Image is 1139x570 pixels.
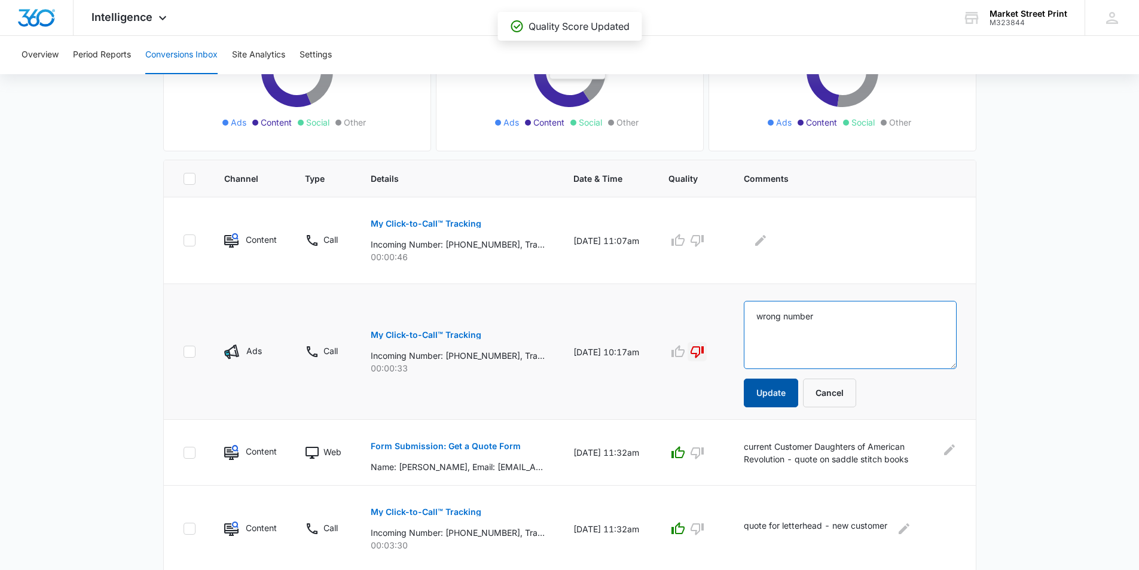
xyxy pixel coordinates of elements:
button: Update [744,379,798,407]
span: Comments [744,172,939,185]
p: Web [323,446,341,458]
span: Social [579,116,602,129]
div: account name [990,9,1067,19]
td: [DATE] 10:17am [559,284,654,420]
span: Content [806,116,837,129]
span: Other [344,116,366,129]
button: Conversions Inbox [145,36,218,74]
span: Social [851,116,875,129]
button: Edit Comments [751,231,770,250]
td: [DATE] 11:32am [559,420,654,486]
button: My Click-to-Call™ Tracking [371,321,481,349]
p: Incoming Number: [PHONE_NUMBER], Tracking Number: [PHONE_NUMBER], Ring To: [PHONE_NUMBER], Caller... [371,349,545,362]
textarea: wrong number [744,301,956,369]
p: 00:00:33 [371,362,545,374]
span: Channel [224,172,259,185]
div: account id [990,19,1067,27]
span: Ads [503,116,519,129]
button: Edit Comments [943,440,956,459]
span: Content [533,116,564,129]
button: Cancel [803,379,856,407]
span: Type [305,172,325,185]
button: Period Reports [73,36,131,74]
p: Ads [246,345,262,357]
p: 00:03:30 [371,539,545,551]
p: Content [246,233,276,246]
p: Content [246,522,276,534]
span: Content [261,116,292,129]
p: quote for letterhead - new customer [744,519,887,538]
span: Quality [668,172,698,185]
p: 00:00:46 [371,251,545,263]
p: Content [246,445,276,458]
p: Quality Score Updated [529,19,630,33]
p: Name: [PERSON_NAME], Email: [EMAIL_ADDRESS][DOMAIN_NAME], Phone: [PHONE_NUMBER], How can we help?... [371,461,545,473]
button: My Click-to-Call™ Tracking [371,498,481,526]
button: My Click-to-Call™ Tracking [371,209,481,238]
span: Ads [231,116,246,129]
p: Form Submission: Get a Quote Form [371,442,521,450]
p: My Click-to-Call™ Tracking [371,331,481,339]
span: Other [889,116,911,129]
span: Date & Time [573,172,622,185]
p: current Customer Daughters of American Revolution - quote on saddle stitch books [744,440,936,465]
p: Call [323,233,338,246]
span: Other [616,116,639,129]
p: Call [323,522,338,534]
button: Site Analytics [232,36,285,74]
td: [DATE] 11:07am [559,197,654,284]
button: Settings [300,36,332,74]
button: Form Submission: Get a Quote Form [371,432,521,461]
span: Ads [776,116,792,129]
span: Social [306,116,329,129]
p: Call [323,345,338,357]
p: My Click-to-Call™ Tracking [371,508,481,516]
p: Incoming Number: [PHONE_NUMBER], Tracking Number: [PHONE_NUMBER], Ring To: [PHONE_NUMBER], Caller... [371,526,545,539]
span: Intelligence [91,11,152,23]
button: Edit Comments [894,519,914,538]
p: My Click-to-Call™ Tracking [371,220,481,228]
button: Overview [22,36,59,74]
span: Details [371,172,527,185]
p: Incoming Number: [PHONE_NUMBER], Tracking Number: [PHONE_NUMBER], Ring To: [PHONE_NUMBER], Caller... [371,238,545,251]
